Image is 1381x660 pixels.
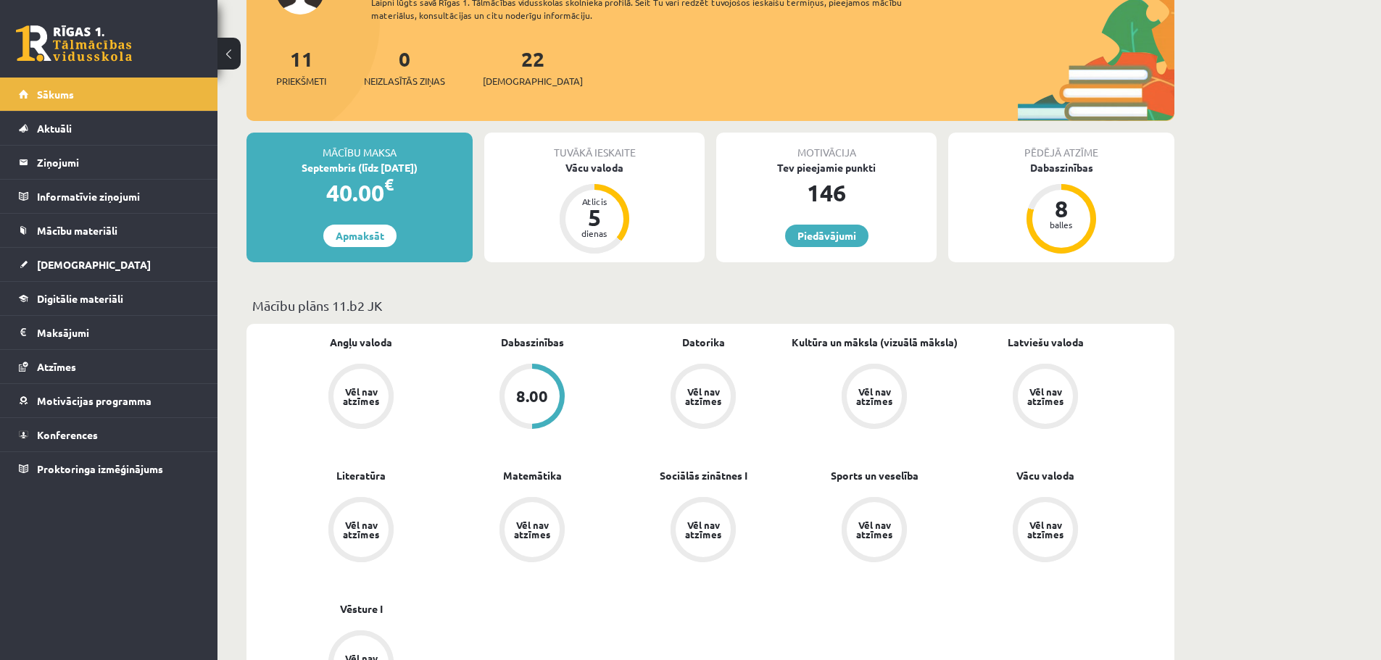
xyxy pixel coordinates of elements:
[323,225,397,247] a: Apmaksāt
[276,74,326,88] span: Priekšmeti
[831,468,918,483] a: Sports un veselība
[683,520,723,539] div: Vēl nav atzīmes
[19,350,199,383] a: Atzīmes
[854,387,895,406] div: Vēl nav atzīmes
[37,360,76,373] span: Atzīmes
[246,160,473,175] div: Septembris (līdz [DATE])
[503,468,562,483] a: Matemātika
[789,497,960,565] a: Vēl nav atzīmes
[960,364,1131,432] a: Vēl nav atzīmes
[512,520,552,539] div: Vēl nav atzīmes
[341,520,381,539] div: Vēl nav atzīmes
[618,364,789,432] a: Vēl nav atzīmes
[330,335,392,350] a: Angļu valoda
[948,160,1174,175] div: Dabaszinības
[447,497,618,565] a: Vēl nav atzīmes
[341,387,381,406] div: Vēl nav atzīmes
[682,335,725,350] a: Datorika
[19,282,199,315] a: Digitālie materiāli
[19,248,199,281] a: [DEMOGRAPHIC_DATA]
[1025,387,1066,406] div: Vēl nav atzīmes
[19,112,199,145] a: Aktuāli
[789,364,960,432] a: Vēl nav atzīmes
[573,206,616,229] div: 5
[246,133,473,160] div: Mācību maksa
[573,197,616,206] div: Atlicis
[785,225,868,247] a: Piedāvājumi
[37,292,123,305] span: Digitālie materiāli
[948,160,1174,256] a: Dabaszinības 8 balles
[37,224,117,237] span: Mācību materiāli
[948,133,1174,160] div: Pēdējā atzīme
[1025,520,1066,539] div: Vēl nav atzīmes
[19,146,199,179] a: Ziņojumi
[1016,468,1074,483] a: Vācu valoda
[1040,197,1083,220] div: 8
[37,316,199,349] legend: Maksājumi
[340,601,383,617] a: Vēsture I
[660,468,747,483] a: Sociālās zinātnes I
[484,133,705,160] div: Tuvākā ieskaite
[19,418,199,451] a: Konferences
[447,364,618,432] a: 8.00
[16,25,132,62] a: Rīgas 1. Tālmācības vidusskola
[483,46,583,88] a: 22[DEMOGRAPHIC_DATA]
[716,133,937,160] div: Motivācija
[19,214,199,247] a: Mācību materiāli
[364,46,445,88] a: 0Neizlasītās ziņas
[516,388,548,404] div: 8.00
[384,174,394,195] span: €
[37,146,199,179] legend: Ziņojumi
[716,175,937,210] div: 146
[252,296,1169,315] p: Mācību plāns 11.b2 JK
[37,88,74,101] span: Sākums
[246,175,473,210] div: 40.00
[37,258,151,271] span: [DEMOGRAPHIC_DATA]
[1040,220,1083,229] div: balles
[854,520,895,539] div: Vēl nav atzīmes
[716,160,937,175] div: Tev pieejamie punkti
[336,468,386,483] a: Literatūra
[19,452,199,485] a: Proktoringa izmēģinājums
[19,316,199,349] a: Maksājumi
[792,335,958,350] a: Kultūra un māksla (vizuālā māksla)
[275,364,447,432] a: Vēl nav atzīmes
[618,497,789,565] a: Vēl nav atzīmes
[19,180,199,213] a: Informatīvie ziņojumi
[484,160,705,256] a: Vācu valoda Atlicis 5 dienas
[483,74,583,88] span: [DEMOGRAPHIC_DATA]
[501,335,564,350] a: Dabaszinības
[573,229,616,238] div: dienas
[19,384,199,417] a: Motivācijas programma
[19,78,199,111] a: Sākums
[960,497,1131,565] a: Vēl nav atzīmes
[275,497,447,565] a: Vēl nav atzīmes
[37,122,72,135] span: Aktuāli
[683,387,723,406] div: Vēl nav atzīmes
[484,160,705,175] div: Vācu valoda
[364,74,445,88] span: Neizlasītās ziņas
[37,394,152,407] span: Motivācijas programma
[37,428,98,441] span: Konferences
[37,462,163,475] span: Proktoringa izmēģinājums
[276,46,326,88] a: 11Priekšmeti
[1008,335,1084,350] a: Latviešu valoda
[37,180,199,213] legend: Informatīvie ziņojumi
